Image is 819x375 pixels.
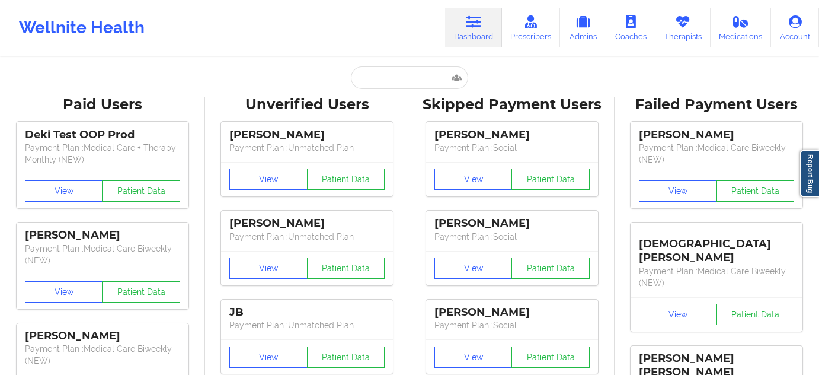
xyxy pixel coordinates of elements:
p: Payment Plan : Social [434,231,590,243]
p: Payment Plan : Unmatched Plan [229,319,385,331]
p: Payment Plan : Medical Care Biweekly (NEW) [639,265,794,289]
button: Patient Data [307,258,385,279]
div: [PERSON_NAME] [229,128,385,142]
a: Prescribers [502,8,561,47]
button: Patient Data [307,347,385,368]
p: Payment Plan : Social [434,142,590,154]
button: Patient Data [307,169,385,190]
button: View [25,180,103,202]
button: Patient Data [716,180,795,202]
button: View [434,169,513,190]
a: Report Bug [800,150,819,197]
p: Payment Plan : Medical Care Biweekly (NEW) [639,142,794,166]
button: Patient Data [511,258,590,279]
a: Medications [711,8,772,47]
div: [PERSON_NAME] [434,128,590,142]
a: Therapists [655,8,711,47]
a: Dashboard [445,8,502,47]
button: View [25,281,103,303]
button: View [434,258,513,279]
p: Payment Plan : Medical Care Biweekly (NEW) [25,343,180,367]
div: Skipped Payment Users [418,96,606,114]
button: View [639,304,717,325]
button: View [229,169,308,190]
a: Admins [560,8,606,47]
div: Failed Payment Users [623,96,811,114]
button: Patient Data [511,347,590,368]
button: Patient Data [511,169,590,190]
p: Payment Plan : Unmatched Plan [229,142,385,154]
button: Patient Data [716,304,795,325]
div: [PERSON_NAME] [639,128,794,142]
p: Payment Plan : Unmatched Plan [229,231,385,243]
div: [PERSON_NAME] [25,329,180,343]
div: [PERSON_NAME] [434,306,590,319]
div: JB [229,306,385,319]
div: [PERSON_NAME] [434,217,590,230]
div: Unverified Users [213,96,402,114]
button: Patient Data [102,180,180,202]
p: Payment Plan : Medical Care + Therapy Monthly (NEW) [25,142,180,166]
button: Patient Data [102,281,180,303]
button: View [639,180,717,202]
button: View [229,258,308,279]
div: [PERSON_NAME] [229,217,385,230]
div: [DEMOGRAPHIC_DATA][PERSON_NAME] [639,228,794,265]
a: Coaches [606,8,655,47]
p: Payment Plan : Social [434,319,590,331]
p: Payment Plan : Medical Care Biweekly (NEW) [25,243,180,266]
div: [PERSON_NAME] [25,228,180,242]
a: Account [771,8,819,47]
div: Paid Users [8,96,197,114]
button: View [229,347,308,368]
button: View [434,347,513,368]
div: Deki Test OOP Prod [25,128,180,142]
